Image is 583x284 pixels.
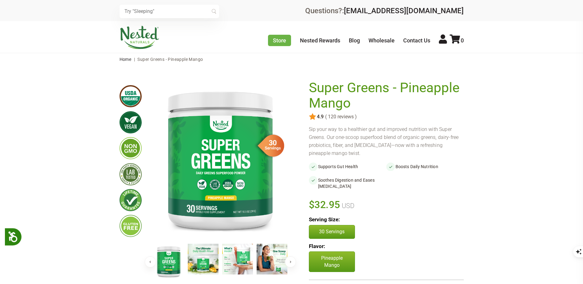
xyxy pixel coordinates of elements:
img: thirdpartytested [120,163,142,185]
a: [EMAIL_ADDRESS][DOMAIN_NAME] [344,6,464,15]
a: 0 [450,37,464,44]
img: lifetimeguarantee [120,189,142,211]
a: Blog [349,37,360,44]
b: Flavor: [309,243,325,249]
img: Nested Naturals [120,26,160,49]
a: Contact Us [403,37,430,44]
li: Boosts Daily Nutrition [386,162,464,171]
img: Super Greens - Pineapple Mango [152,80,289,239]
img: gmofree [120,137,142,159]
img: star.svg [309,113,316,120]
img: Super Greens - Pineapple Mango [222,244,253,274]
div: Sip your way to a healthier gut and improved nutrition with Super Greens. Our one-scoop superfood... [309,125,464,157]
p: Pineapple Mango [309,251,355,272]
li: Soothes Digestion and Eases [MEDICAL_DATA] [309,176,386,191]
li: Supports Gut Health [309,162,386,171]
span: ( 120 reviews ) [324,114,357,120]
button: Previous [145,256,156,267]
nav: breadcrumbs [120,53,464,65]
p: 30 Servings [315,228,349,235]
span: 4.9 [316,114,324,120]
b: Serving Size: [309,216,340,223]
h1: Super Greens - Pineapple Mango [309,80,461,111]
a: Store [268,35,291,46]
button: Next [285,256,296,267]
img: usdaorganic [120,85,142,107]
img: glutenfree [120,215,142,237]
span: 0 [461,37,464,44]
input: Try "Sleeping" [120,5,219,18]
span: $32.95 [309,198,341,211]
a: Home [120,57,132,62]
img: sg-servings-30.png [254,132,284,159]
img: vegan [120,111,142,133]
img: Super Greens - Pineapple Mango [153,244,184,279]
img: Super Greens - Pineapple Mango [257,244,287,274]
div: Questions?: [305,7,464,14]
a: Nested Rewards [300,37,340,44]
a: Wholesale [368,37,395,44]
button: 30 Servings [309,225,355,239]
span: | [132,57,136,62]
img: Super Greens - Pineapple Mango [188,244,219,274]
span: USD [340,202,354,210]
span: Super Greens - Pineapple Mango [137,57,203,62]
